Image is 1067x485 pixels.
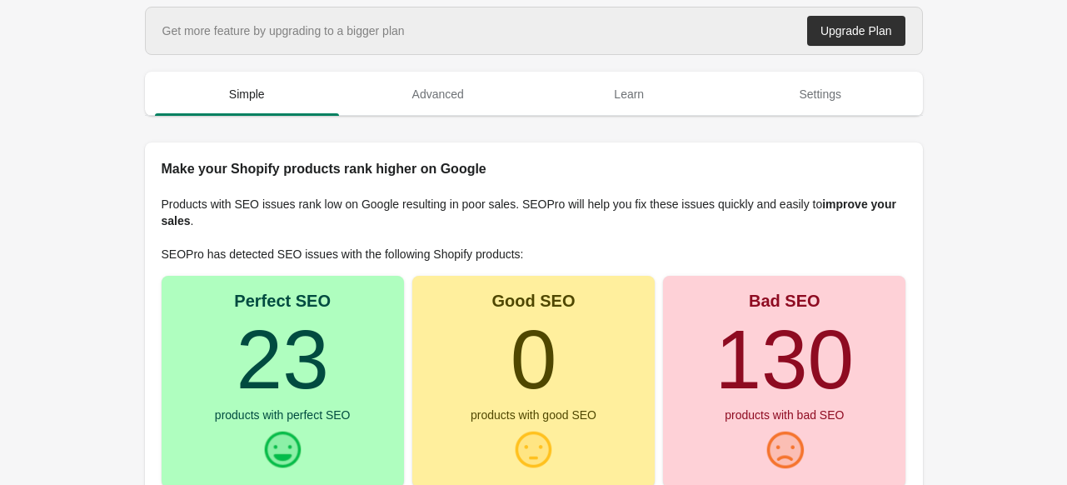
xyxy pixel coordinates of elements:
[237,312,329,406] turbo-frame: 23
[346,79,531,109] span: Advanced
[491,292,575,309] div: Good SEO
[471,409,596,421] div: products with good SEO
[534,72,725,116] button: Learn
[162,159,906,179] h2: Make your Shopify products rank higher on Google
[162,196,906,229] p: Products with SEO issues rank low on Google resulting in poor sales. SEOPro will help you fix the...
[155,79,340,109] span: Simple
[820,24,892,37] div: Upgrade Plan
[162,22,405,39] div: Get more feature by upgrading to a bigger plan
[725,409,844,421] div: products with bad SEO
[215,409,351,421] div: products with perfect SEO
[537,79,722,109] span: Learn
[715,312,854,406] turbo-frame: 130
[749,292,820,309] div: Bad SEO
[152,72,343,116] button: Simple
[807,16,905,46] a: Upgrade Plan
[342,72,534,116] button: Advanced
[511,312,557,406] turbo-frame: 0
[162,246,906,262] p: SEOPro has detected SEO issues with the following Shopify products:
[728,79,913,109] span: Settings
[234,292,331,309] div: Perfect SEO
[162,197,896,227] b: improve your sales
[725,72,916,116] button: Settings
